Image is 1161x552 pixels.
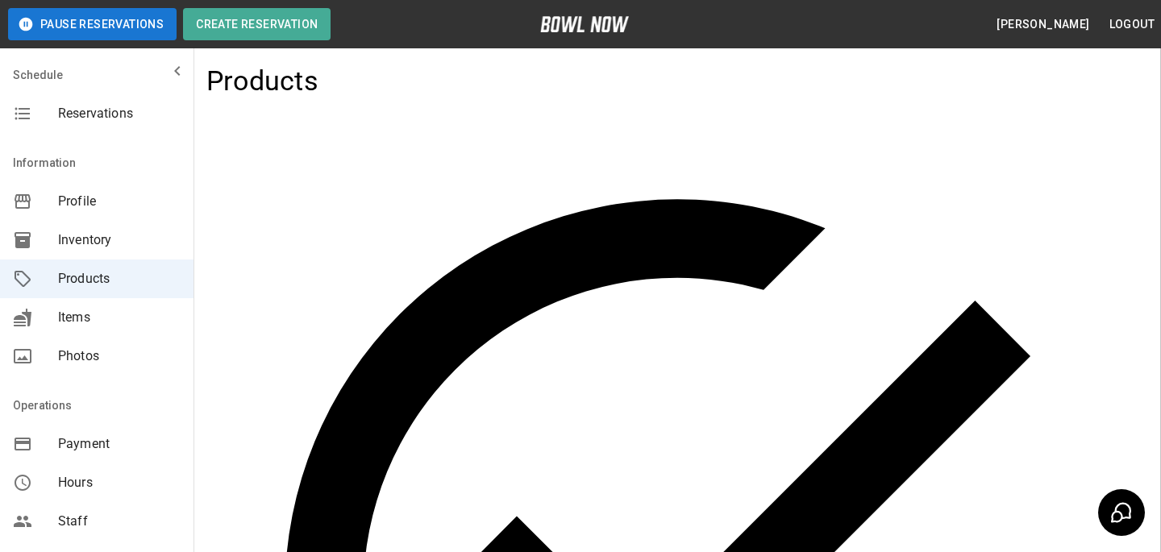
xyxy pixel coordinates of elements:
span: Inventory [58,230,181,250]
h4: Products [206,64,318,98]
span: Staff [58,512,181,531]
span: Profile [58,192,181,211]
button: [PERSON_NAME] [990,10,1096,39]
span: Products [58,269,181,288]
span: Items [58,308,181,327]
button: Pause Reservations [8,8,177,40]
span: Payment [58,434,181,454]
span: Reservations [58,104,181,123]
button: Logout [1103,10,1161,39]
img: logo [540,16,629,32]
span: Photos [58,347,181,366]
span: Hours [58,473,181,492]
button: Create Reservation [183,8,331,40]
